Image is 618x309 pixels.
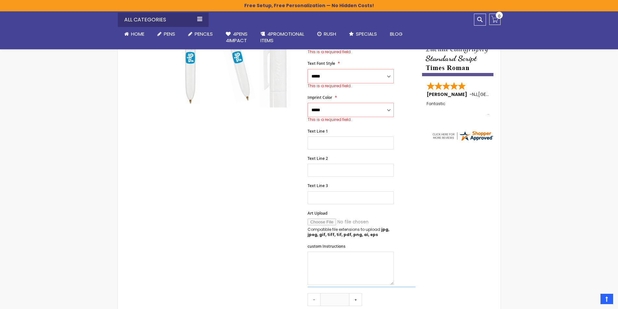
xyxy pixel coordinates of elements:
[324,30,336,37] span: Rush
[469,91,526,98] span: - ,
[151,27,182,41] a: Pens
[308,210,327,216] span: Art Upload
[131,30,144,37] span: Home
[498,13,501,19] span: 0
[308,227,394,237] p: Compatible file extensions to upload:
[390,30,403,37] span: Blog
[308,95,332,100] span: Imprint Color
[308,61,335,66] span: Text Font Style
[472,91,477,98] span: NJ
[489,14,501,25] a: 0
[311,27,343,41] a: Rush
[219,27,254,48] a: 4Pens4impact
[308,293,321,306] a: -
[431,137,494,143] a: 4pens.com certificate URL
[254,27,311,48] a: 4PROMOTIONALITEMS
[478,91,526,98] span: [GEOGRAPHIC_DATA]
[356,30,377,37] span: Specials
[427,91,469,98] span: [PERSON_NAME]
[308,227,389,237] strong: jpg, jpeg, gif, tiff, tif, pdf, png, ai, eps
[427,101,490,115] div: Fantastic
[308,156,328,161] span: Text Line 2
[308,183,328,188] span: Text Line 3
[261,30,304,44] span: 4PROMOTIONAL ITEMS
[164,30,175,37] span: Pens
[182,27,219,41] a: Pencils
[308,49,394,54] div: This is a required field.
[343,27,383,41] a: Specials
[308,117,394,122] div: This is a required field.
[118,13,209,27] div: All Categories
[308,128,328,134] span: Text Line 1
[349,293,362,306] a: +
[383,27,409,41] a: Blog
[431,130,494,142] img: 4pens.com widget logo
[308,83,394,89] div: This is a required field.
[226,30,248,44] span: 4Pens 4impact
[308,244,345,249] span: custom Instructions
[118,27,151,41] a: Home
[195,30,213,37] span: Pencils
